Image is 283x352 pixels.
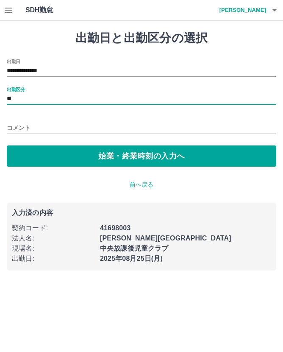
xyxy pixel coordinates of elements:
b: 中央放課後児童クラブ [100,245,169,252]
p: 法人名 : [12,233,95,243]
b: 2025年08月25日(月) [100,255,163,262]
button: 始業・終業時刻の入力へ [7,145,276,167]
p: 入力済の内容 [12,210,271,216]
p: 現場名 : [12,243,95,254]
label: 出勤区分 [7,86,25,92]
b: [PERSON_NAME][GEOGRAPHIC_DATA] [100,235,231,242]
p: 出勤日 : [12,254,95,264]
p: 前へ戻る [7,180,276,189]
b: 41698003 [100,224,130,232]
p: 契約コード : [12,223,95,233]
h1: 出勤日と出勤区分の選択 [7,31,276,45]
label: 出勤日 [7,58,20,64]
